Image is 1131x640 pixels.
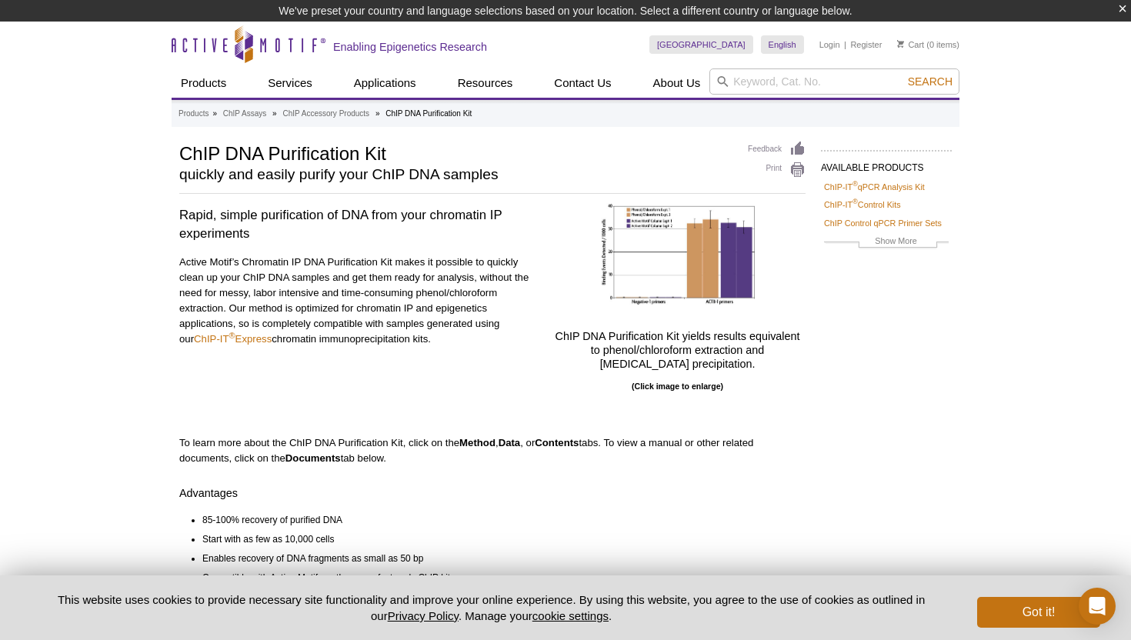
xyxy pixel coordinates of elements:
[333,40,487,54] h2: Enabling Epigenetics Research
[385,109,472,118] li: ChIP DNA Purification Kit
[649,35,753,54] a: [GEOGRAPHIC_DATA]
[202,547,792,566] li: Enables recovery of DNA fragments as small as 50 bp
[388,609,459,622] a: Privacy Policy
[345,68,425,98] a: Applications
[897,39,924,50] a: Cart
[179,206,538,243] h3: Rapid, simple purification of DNA from your chromatin IP experiments
[761,35,804,54] a: English
[282,107,369,121] a: ChIP Accessory Products
[179,255,538,347] p: Active Motif’s Chromatin IP DNA Purification Kit makes it possible to quickly clean up your ChIP ...
[212,109,217,118] li: »
[644,68,710,98] a: About Us
[601,203,755,304] img: qPCR on ChIP DNA purified with the Chromatin IP DNA Purification Kit
[545,68,620,98] a: Contact Us
[499,437,521,448] strong: Data
[748,162,806,178] a: Print
[852,198,858,206] sup: ®
[897,40,904,48] img: Your Cart
[709,68,959,95] input: Keyword, Cat. No.
[272,109,277,118] li: »
[259,68,322,98] a: Services
[375,109,380,118] li: »
[535,437,579,448] strong: Contents
[285,452,341,464] strong: Documents
[179,435,806,466] p: To learn more about the ChIP DNA Purification Kit, click on the , , or tabs. To view a manual or ...
[449,68,522,98] a: Resources
[179,141,732,164] h1: ChIP DNA Purification Kit
[172,68,235,98] a: Products
[194,333,272,345] a: ChIP-IT®Express
[821,150,952,178] h2: AVAILABLE PRODUCTS
[179,168,732,182] h2: quickly and easily purify your ChIP DNA samples
[202,566,792,585] li: Compatible with Active Motif or other manufacturer's ChIP kits
[908,75,953,88] span: Search
[459,437,495,448] strong: Method
[202,508,792,528] li: 85-100% recovery of purified DNA
[229,331,235,340] sup: ®
[179,482,806,500] h4: Advantages
[748,141,806,158] a: Feedback
[178,107,209,121] a: Products
[532,609,609,622] button: cookie settings
[632,382,723,391] b: (Click image to enlarge)
[852,180,858,188] sup: ®
[819,39,840,50] a: Login
[977,597,1100,628] button: Got it!
[844,35,846,54] li: |
[824,180,925,194] a: ChIP-IT®qPCR Analysis Kit
[824,198,901,212] a: ChIP-IT®Control Kits
[824,234,949,252] a: Show More
[31,592,952,624] p: This website uses cookies to provide necessary site functionality and improve your online experie...
[1079,588,1116,625] div: Open Intercom Messenger
[897,35,959,54] li: (0 items)
[903,75,957,88] button: Search
[850,39,882,50] a: Register
[223,107,267,121] a: ChIP Assays
[202,528,792,547] li: Start with as few as 10,000 cells
[824,216,942,230] a: ChIP Control qPCR Primer Sets
[549,325,806,371] h4: ChIP DNA Purification Kit yields results equivalent to phenol/chloroform extraction and [MEDICAL_...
